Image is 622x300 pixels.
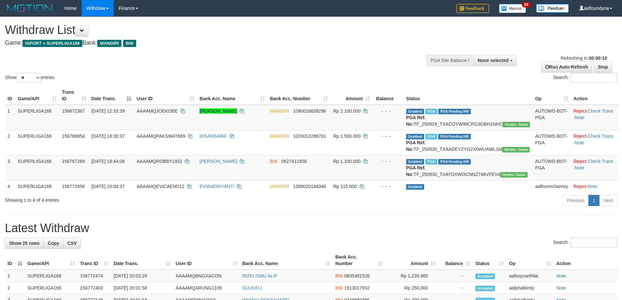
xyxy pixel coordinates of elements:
[533,130,571,155] td: AUTOWD-BOT-PGA
[385,282,438,294] td: Rp 250,000
[293,108,326,114] span: Copy 1090016639296 to clipboard
[242,285,262,291] a: SULKIFLI
[330,86,373,105] th: Amount: activate to sort column ascending
[59,86,89,105] th: Trans ID: activate to sort column ascending
[293,134,326,139] span: Copy 1020013286791 to clipboard
[594,61,612,72] a: Stop
[533,86,571,105] th: Op: activate to sort column ascending
[575,165,584,170] a: Note
[197,86,267,105] th: Bank Acc. Name: activate to sort column ascending
[242,273,277,278] a: RIZKI ISMU ALIF
[97,40,121,47] span: MANDIRI
[5,86,15,105] th: ID
[5,40,408,46] h4: Game: Bank:
[556,285,566,291] a: Note
[270,184,289,189] span: MANDIRI
[499,4,526,13] img: Button%20Memo.svg
[473,251,506,270] th: Status: activate to sort column ascending
[62,184,85,189] span: 156772656
[375,108,401,114] div: - - -
[335,273,343,278] span: BNI
[136,134,185,139] span: AAAAMQPAKSWAT669
[48,241,59,246] span: Copy
[111,270,173,282] td: [DATE] 20:03:29
[5,73,55,83] label: Show entries
[91,184,125,189] span: [DATE] 20:04:37
[475,274,495,279] span: Accepted
[5,238,44,249] a: Show 25 rows
[588,195,599,206] a: 1
[111,251,173,270] th: Date Trans.: activate to sort column ascending
[270,134,289,139] span: MANDIRI
[270,108,289,114] span: MANDIRI
[573,159,586,164] a: Reject
[406,134,424,139] span: Grabbed
[91,159,125,164] span: [DATE] 18:44:08
[5,105,15,130] td: 1
[5,3,55,13] img: MOTION_logo.png
[438,251,473,270] th: Balance: activate to sort column ascending
[5,130,15,155] td: 2
[173,282,240,294] td: AAAAMQARUNG1109
[375,133,401,139] div: - - -
[475,286,495,291] span: Accepted
[5,180,15,192] td: 4
[554,251,617,270] th: Action
[571,73,617,83] input: Search:
[573,108,586,114] a: Reject
[406,115,426,127] b: PGA Ref. No:
[62,108,85,114] span: 156672367
[533,180,571,192] td: aafhormchanrey
[23,40,82,47] span: ISPORT > SUPERLIGA168
[335,285,343,291] span: BNI
[333,184,357,189] span: Rp 115.000
[575,115,584,120] a: Note
[15,86,59,105] th: Game/API: activate to sort column ascending
[571,130,619,155] td: · ·
[267,86,331,105] th: Bank Acc. Number: activate to sort column ascending
[62,159,85,164] span: 156767269
[456,4,489,13] img: Feedback.jpg
[5,282,25,294] td: 2
[5,155,15,180] td: 3
[375,158,401,165] div: - - -
[15,105,59,130] td: SUPERLIGA168
[502,147,530,152] span: Vendor URL: https://trx31.1velocity.biz
[62,134,85,139] span: 156766954
[522,2,531,8] span: 34
[333,251,385,270] th: Bank Acc. Number: activate to sort column ascending
[425,159,437,165] span: Marked by aafsoycanthlai
[599,195,617,206] a: Next
[425,134,437,139] span: Marked by aafsengchandara
[385,270,438,282] td: Rp 1,239,965
[561,55,607,61] span: Refreshing in:
[533,155,571,180] td: AUTOWD-BOT-PGA
[375,183,401,190] div: - - -
[67,241,77,246] span: CSV
[25,251,77,270] th: Game/API: activate to sort column ascending
[43,238,63,249] a: Copy
[553,73,617,83] label: Search:
[571,105,619,130] td: · ·
[588,108,614,114] a: Check Trans
[406,109,424,114] span: Grabbed
[502,122,530,127] span: Vendor URL: https://trx31.1velocity.biz
[556,273,566,278] a: Note
[63,238,81,249] a: CSV
[25,270,77,282] td: SUPERLIGA168
[134,86,197,105] th: User ID: activate to sort column ascending
[15,180,59,192] td: SUPERLIGA168
[438,109,471,114] span: PGA Pending
[571,180,619,192] td: ·
[333,134,360,139] span: Rp 1.500.000
[77,282,111,294] td: 156772403
[199,184,234,189] a: EVIANDRIYANTI
[89,86,134,105] th: Date Trans.: activate to sort column descending
[404,155,533,180] td: TF_250930_TXAYDXWOCNNZ746VFEV4
[571,86,619,105] th: Action
[385,251,438,270] th: Amount: activate to sort column ascending
[9,241,40,246] span: Show 25 rows
[15,130,59,155] td: SUPERLIGA168
[91,134,125,139] span: [DATE] 18:38:37
[425,109,437,114] span: Marked by aafsengchandara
